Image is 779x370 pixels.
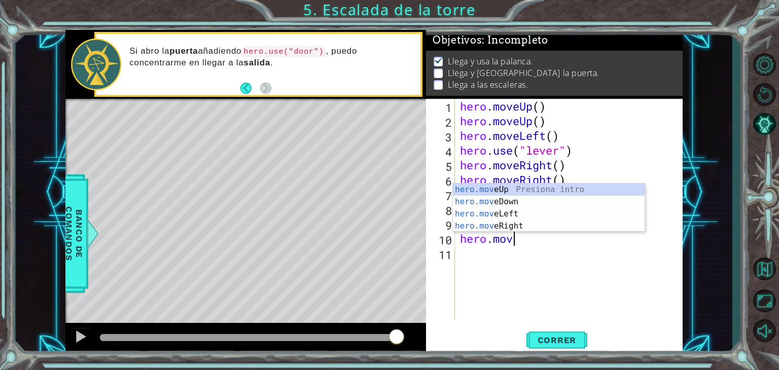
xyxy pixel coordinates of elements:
strong: puerta [169,46,198,56]
a: Volver al Mapa [750,252,779,286]
div: 10 [428,233,455,247]
div: 9 [428,218,455,233]
button: Opciones del Nivel [750,51,779,78]
p: Si abro la añadiendo , puedo concentrarme en llegar a la . [129,46,413,68]
div: 4 [428,144,455,159]
p: Llega y usa la palanca. [448,56,533,67]
button: Pista AI [750,111,779,138]
div: 11 [428,247,455,262]
div: 6 [428,174,455,189]
code: hero.use("door") [241,46,326,57]
span: : Incompleto [482,34,548,46]
span: Banco de comandos [61,181,87,286]
button: Activar sonido. [750,317,779,344]
button: Ctrl + P: Play [70,327,91,348]
div: 5 [428,159,455,174]
span: Objetivos [433,34,548,47]
div: 1 [428,100,455,115]
button: Back [240,83,260,94]
button: Maximizar Navegador [750,287,779,314]
button: Next [260,83,271,94]
p: Llega a las escaleras. [448,79,528,90]
div: 2 [428,115,455,130]
img: Check mark for checkbox [434,56,444,64]
div: 8 [428,203,455,218]
p: Llega y [GEOGRAPHIC_DATA] la puerta. [448,67,599,79]
div: 7 [428,189,455,203]
strong: salida [243,58,270,67]
button: Reiniciar nivel [750,81,779,108]
div: 3 [428,130,455,144]
button: Volver al Mapa [750,254,779,283]
span: Correr [527,335,587,345]
button: Shift+Enter: Ejecutar código actual. [526,327,587,353]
